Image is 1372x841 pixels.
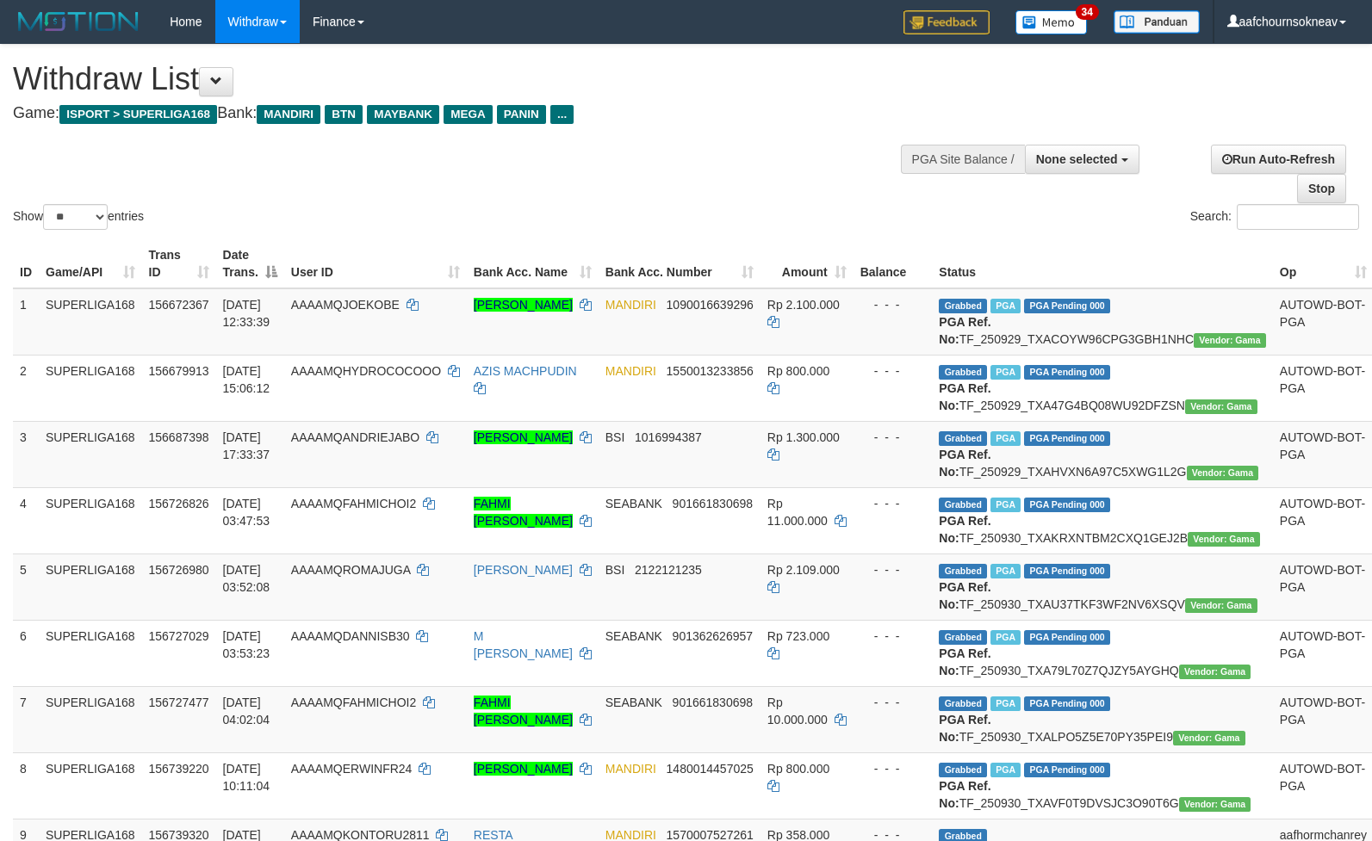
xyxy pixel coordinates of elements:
[932,421,1272,487] td: TF_250929_TXAHVXN6A97C5XWG1L2G
[1036,152,1118,166] span: None selected
[1024,365,1110,380] span: PGA Pending
[990,564,1021,578] span: Marked by aafromsomean
[939,315,990,346] b: PGA Ref. No:
[1179,665,1251,679] span: Vendor URL: https://trx31.1velocity.biz
[13,9,144,34] img: MOTION_logo.png
[474,629,573,660] a: M [PERSON_NAME]
[767,696,828,727] span: Rp 10.000.000
[939,763,987,777] span: Grabbed
[223,762,270,793] span: [DATE] 10:11:04
[605,629,662,643] span: SEABANK
[901,145,1025,174] div: PGA Site Balance /
[291,497,416,510] span: AAAAMQFAHMICHOI2
[13,239,39,288] th: ID
[39,421,142,487] td: SUPERLIGA168
[223,298,270,329] span: [DATE] 12:33:39
[605,430,625,444] span: BSI
[474,298,573,312] a: [PERSON_NAME]
[767,497,828,528] span: Rp 11.000.000
[223,563,270,594] span: [DATE] 03:52:08
[667,762,754,776] span: Copy 1480014457025 to clipboard
[673,696,753,709] span: Copy 901661830698 to clipboard
[673,497,753,510] span: Copy 901661830698 to clipboard
[257,105,320,124] span: MANDIRI
[939,580,990,611] b: PGA Ref. No:
[635,563,702,577] span: Copy 2122121235 to clipboard
[939,299,987,313] span: Grabbed
[149,298,209,312] span: 156672367
[673,629,753,643] span: Copy 901362626957 to clipboard
[13,105,897,122] h4: Game: Bank:
[1024,431,1110,446] span: PGA Pending
[13,487,39,553] td: 4
[223,364,270,395] span: [DATE] 15:06:12
[1173,731,1245,745] span: Vendor URL: https://trx31.1velocity.biz
[284,239,467,288] th: User ID: activate to sort column ascending
[1024,498,1110,512] span: PGA Pending
[325,105,363,124] span: BTN
[444,105,493,124] span: MEGA
[939,646,990,677] b: PGA Ref. No:
[860,760,926,777] div: - - -
[13,355,39,421] td: 2
[13,752,39,819] td: 8
[932,553,1272,620] td: TF_250930_TXAU37TKF3WF2NV6XSQV
[223,696,270,727] span: [DATE] 04:02:04
[860,296,926,313] div: - - -
[1297,174,1346,203] a: Stop
[903,10,990,34] img: Feedback.jpg
[1076,4,1099,20] span: 34
[474,762,573,776] a: [PERSON_NAME]
[1025,145,1139,174] button: None selected
[149,696,209,709] span: 156727477
[39,620,142,686] td: SUPERLIGA168
[1179,797,1251,812] span: Vendor URL: https://trx31.1velocity.biz
[990,630,1021,645] span: Marked by aafandaneth
[13,62,897,96] h1: Withdraw List
[667,298,754,312] span: Copy 1090016639296 to clipboard
[860,429,926,446] div: - - -
[474,563,573,577] a: [PERSON_NAME]
[13,288,39,356] td: 1
[939,431,987,446] span: Grabbed
[291,430,419,444] span: AAAAMQANDRIEJABO
[939,779,990,810] b: PGA Ref. No:
[932,288,1272,356] td: TF_250929_TXACOYW96CPG3GBH1NHC
[39,752,142,819] td: SUPERLIGA168
[149,563,209,577] span: 156726980
[932,487,1272,553] td: TF_250930_TXAKRXNTBM2CXQ1GEJ2B
[767,629,829,643] span: Rp 723.000
[860,628,926,645] div: - - -
[1114,10,1200,34] img: panduan.png
[932,355,1272,421] td: TF_250929_TXA47G4BQ08WU92DFZSN
[932,752,1272,819] td: TF_250930_TXAVF0T9DVSJC3O90T6G
[1024,763,1110,777] span: PGA Pending
[1015,10,1088,34] img: Button%20Memo.svg
[860,362,926,380] div: - - -
[467,239,599,288] th: Bank Acc. Name: activate to sort column ascending
[1185,598,1257,613] span: Vendor URL: https://trx31.1velocity.biz
[216,239,284,288] th: Date Trans.: activate to sort column descending
[939,498,987,512] span: Grabbed
[1024,299,1110,313] span: PGA Pending
[291,762,413,776] span: AAAAMQERWINFR24
[760,239,854,288] th: Amount: activate to sort column ascending
[605,696,662,709] span: SEABANK
[854,239,933,288] th: Balance
[474,696,573,727] a: FAHMI [PERSON_NAME]
[550,105,574,124] span: ...
[39,553,142,620] td: SUPERLIGA168
[1024,630,1110,645] span: PGA Pending
[223,629,270,660] span: [DATE] 03:53:23
[59,105,217,124] span: ISPORT > SUPERLIGA168
[1237,204,1359,230] input: Search:
[149,762,209,776] span: 156739220
[13,421,39,487] td: 3
[767,298,840,312] span: Rp 2.100.000
[860,561,926,578] div: - - -
[474,497,573,528] a: FAHMI [PERSON_NAME]
[497,105,546,124] span: PANIN
[149,364,209,378] span: 156679913
[1190,204,1359,230] label: Search:
[605,298,656,312] span: MANDIRI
